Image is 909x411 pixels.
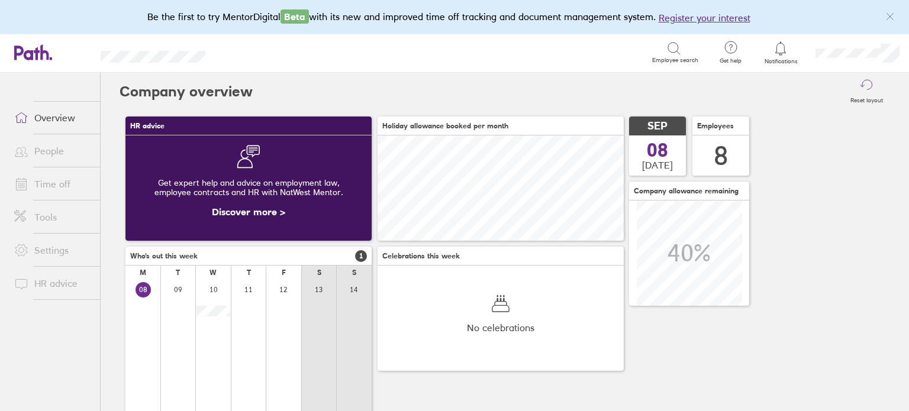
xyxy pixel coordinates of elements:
span: Celebrations this week [382,252,460,260]
div: F [282,268,286,277]
div: S [317,268,321,277]
span: HR advice [130,122,165,130]
div: Search [237,47,267,57]
span: Notifications [762,58,800,65]
div: 8 [714,141,728,171]
span: Who's out this week [130,252,198,260]
a: Discover more > [212,206,285,218]
div: T [247,268,251,277]
div: Be the first to try MentorDigital with its new and improved time off tracking and document manage... [147,9,762,25]
span: No celebrations [467,322,534,333]
span: 1 [355,250,367,262]
a: Overview [5,106,100,130]
span: [DATE] [642,160,673,170]
a: Time off [5,172,100,196]
span: SEP [647,120,668,132]
a: HR advice [5,271,100,295]
div: S [352,268,356,277]
button: Register your interest [659,11,750,25]
span: Holiday allowance booked per month [382,122,508,130]
span: Company allowance remaining [634,187,739,195]
button: Reset layout [843,73,890,111]
div: T [176,268,180,277]
span: Employees [697,122,734,130]
a: People [5,139,100,163]
a: Settings [5,238,100,262]
span: Get help [711,57,750,64]
a: Notifications [762,40,800,65]
span: Beta [281,9,309,24]
span: Employee search [652,57,698,64]
h2: Company overview [120,73,253,111]
span: 08 [647,141,668,160]
label: Reset layout [843,93,890,104]
div: M [140,268,146,277]
div: Get expert help and advice on employment law, employee contracts and HR with NatWest Mentor. [135,169,362,206]
div: W [209,268,217,277]
a: Tools [5,205,100,229]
